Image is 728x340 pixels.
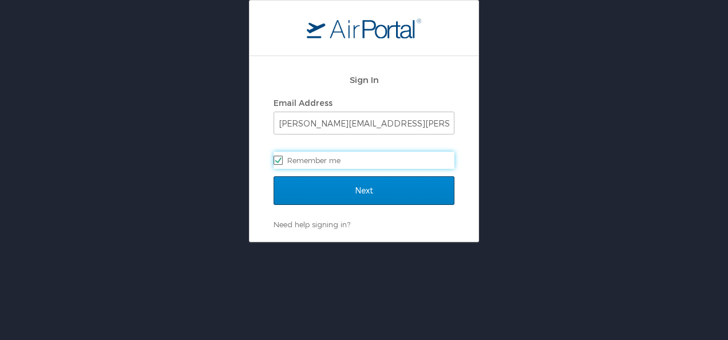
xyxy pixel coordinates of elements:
[307,18,421,38] img: logo
[274,73,454,86] h2: Sign In
[274,176,454,205] input: Next
[274,220,350,229] a: Need help signing in?
[274,152,454,169] label: Remember me
[274,98,333,108] label: Email Address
